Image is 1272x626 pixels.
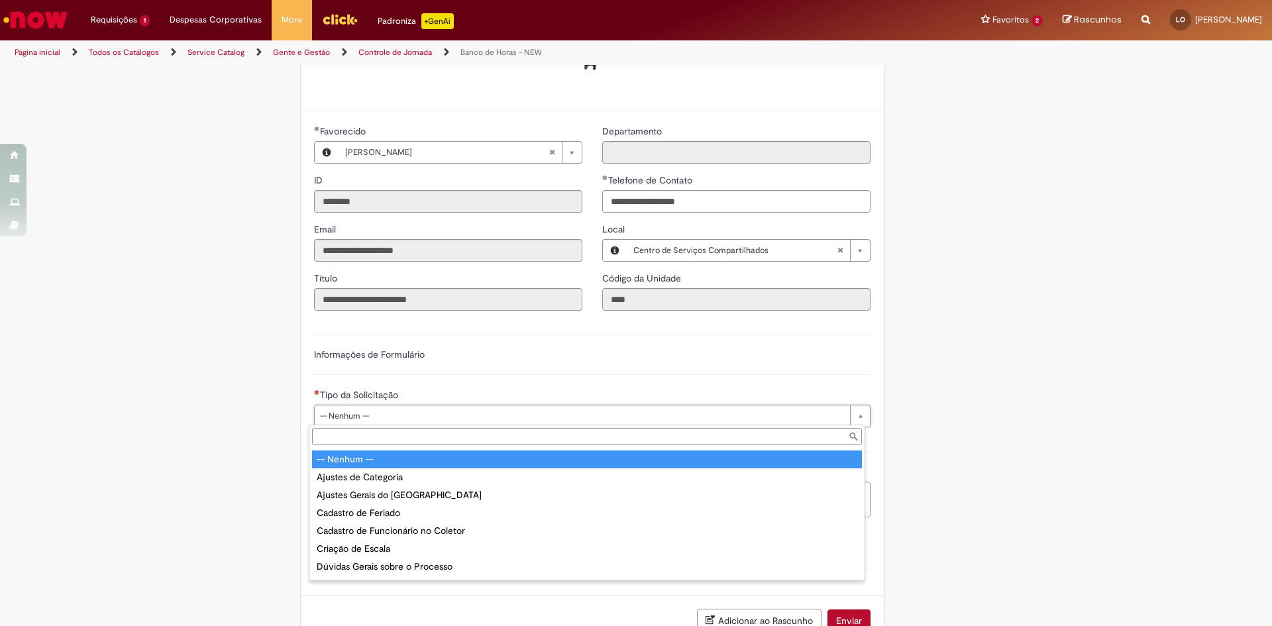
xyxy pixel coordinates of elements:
[312,558,862,576] div: Dúvidas Gerais sobre o Processo
[312,540,862,558] div: Criação de Escala
[312,522,862,540] div: Cadastro de Funcionário no Coletor
[312,576,862,594] div: Ponto Web/Mobile
[309,448,865,580] ul: Tipo da Solicitação
[312,468,862,486] div: Ajustes de Categoria
[312,486,862,504] div: Ajustes Gerais do [GEOGRAPHIC_DATA]
[312,504,862,522] div: Cadastro de Feriado
[312,450,862,468] div: -- Nenhum --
